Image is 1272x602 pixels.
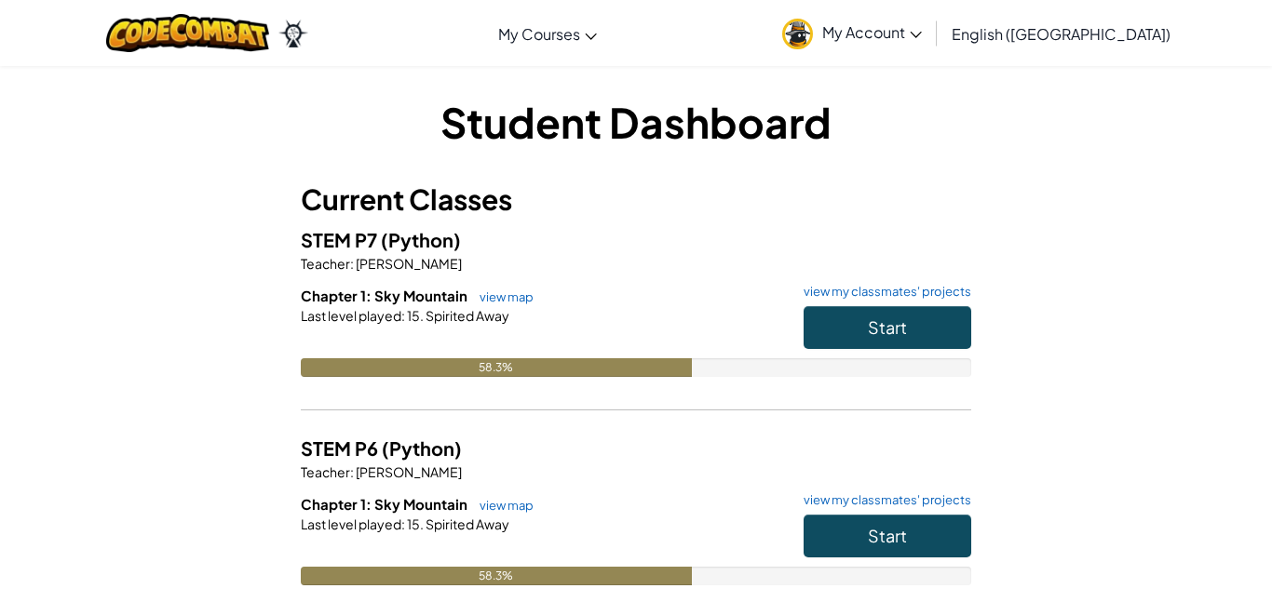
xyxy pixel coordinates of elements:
a: My Account [773,4,931,62]
a: English ([GEOGRAPHIC_DATA]) [942,8,1180,59]
span: : [350,463,354,480]
span: My Courses [498,24,580,44]
a: view map [470,289,534,304]
span: STEM P7 [301,228,381,251]
div: 58.3% [301,358,692,377]
span: Spirited Away [424,307,509,324]
span: Teacher [301,255,350,272]
a: view my classmates' projects [794,494,971,506]
button: Start [804,515,971,557]
span: My Account [822,22,922,42]
span: (Python) [382,436,462,460]
img: Ozaria [278,20,308,47]
button: Start [804,306,971,349]
span: Start [868,525,907,546]
span: Teacher [301,463,350,480]
span: [PERSON_NAME] [354,463,462,480]
span: : [401,515,405,532]
img: CodeCombat logo [106,14,269,52]
span: STEM P6 [301,436,382,460]
span: Start [868,316,907,338]
a: view map [470,498,534,513]
span: Chapter 1: Sky Mountain [301,287,470,304]
span: Last level played [301,515,401,532]
span: : [401,307,405,324]
span: Last level played [301,307,401,324]
span: [PERSON_NAME] [354,255,462,272]
span: (Python) [381,228,461,251]
img: avatar [782,19,813,49]
span: Spirited Away [424,515,509,532]
span: English ([GEOGRAPHIC_DATA]) [952,24,1171,44]
div: 58.3% [301,567,692,585]
span: : [350,255,354,272]
span: Chapter 1: Sky Mountain [301,495,470,513]
h1: Student Dashboard [301,93,971,151]
h3: Current Classes [301,179,971,221]
span: 15. [405,307,424,324]
a: view my classmates' projects [794,286,971,298]
span: 15. [405,515,424,532]
a: My Courses [489,8,606,59]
